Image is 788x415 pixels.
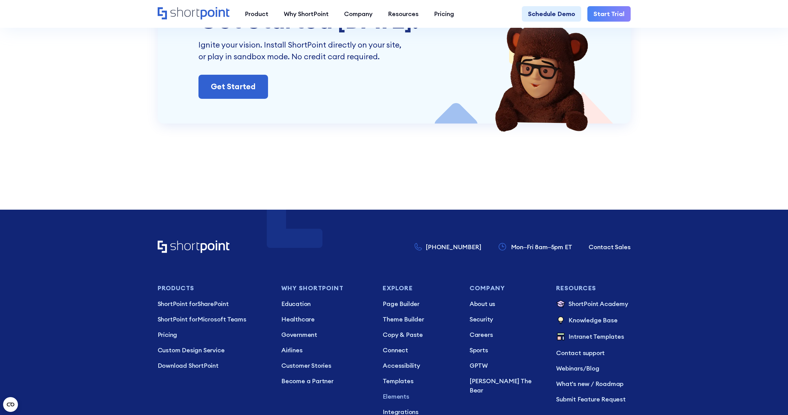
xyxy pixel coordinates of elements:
[158,315,269,324] p: Microsoft Teams
[245,9,268,19] div: Product
[336,6,380,22] a: Company
[281,315,370,324] a: Healthcare
[556,364,630,373] p: /
[281,376,370,386] a: Become a Partner
[470,285,544,291] h3: Company
[198,75,268,99] a: Get Started
[281,330,370,339] a: Government
[556,316,630,326] a: Knowledge Base
[281,346,370,355] a: Airlines
[383,361,457,370] a: Accessibility
[158,300,198,308] span: ShortPoint for
[470,346,544,355] a: Sports
[470,315,544,324] a: Security
[281,361,370,370] a: Customer Stories
[158,241,230,254] a: Home
[434,9,454,19] div: Pricing
[198,6,590,33] div: Get Started [DATE]!
[383,392,457,401] a: Elements
[569,299,628,309] p: ShortPoint Academy
[556,395,630,404] a: Submit Feature Request
[383,376,457,386] a: Templates
[589,242,630,252] a: Contact Sales
[470,361,544,370] a: GPTW
[556,285,630,291] h3: Resources
[158,346,269,355] a: Custom Design Service
[158,299,269,308] a: ShortPoint forSharePoint
[158,330,269,339] a: Pricing
[470,299,544,308] a: About us
[383,299,457,308] a: Page Builder
[281,285,370,291] h3: Why Shortpoint
[569,316,617,326] p: Knowledge Base
[470,330,544,339] a: Careers
[586,364,599,372] a: Blog
[276,6,336,22] a: Why ShortPoint
[158,299,269,308] p: SharePoint
[383,315,457,324] a: Theme Builder
[237,6,276,22] a: Product
[426,242,481,252] p: [PHONE_NUMBER]
[556,299,630,309] a: ShortPoint Academy
[569,332,624,342] p: Intranet Templates
[383,346,457,355] a: Connect
[158,7,230,20] a: Home
[383,330,457,339] a: Copy & Paste
[383,285,457,291] h3: Explore
[158,315,198,323] span: ShortPoint for
[415,242,481,252] a: [PHONE_NUMBER]
[556,364,583,372] a: Webinars
[281,299,370,308] a: Education
[522,6,581,22] a: Schedule Demo
[556,332,630,342] a: Intranet Templates
[344,9,373,19] div: Company
[426,6,462,22] a: Pricing
[284,9,329,19] div: Why ShortPoint
[757,385,788,415] iframe: Chat Widget
[198,39,403,62] p: Ignite your vision. Install ShortPoint directly on your site, or play in sandbox mode. No credit ...
[158,361,269,370] a: Download ShortPoint
[388,9,419,19] div: Resources
[158,285,269,291] h3: Products
[556,379,630,388] a: What's new / Roadmap
[380,6,426,22] a: Resources
[511,242,572,252] p: Mon–Fri 8am–5pm ET
[556,348,630,358] a: Contact support
[158,315,269,324] a: ShortPoint forMicrosoft Teams
[470,376,544,395] a: [PERSON_NAME] The Bear
[3,397,18,412] button: Open CMP widget
[587,6,631,22] a: Start Trial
